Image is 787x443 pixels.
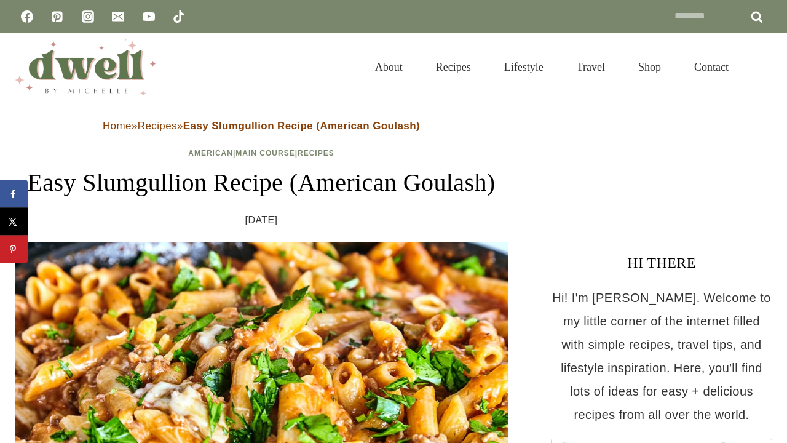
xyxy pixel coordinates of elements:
a: YouTube [136,4,161,29]
span: | | [188,149,334,158]
a: TikTok [167,4,191,29]
time: [DATE] [245,211,278,229]
h3: HI THERE [551,252,772,274]
a: Facebook [15,4,39,29]
a: Contact [678,46,745,89]
strong: Easy Slumgullion Recipe (American Goulash) [183,120,420,132]
a: Pinterest [45,4,69,29]
a: Travel [560,46,622,89]
img: DWELL by michelle [15,39,156,95]
a: Lifestyle [488,46,560,89]
a: Main Course [235,149,295,158]
a: Recipes [298,149,334,158]
p: Hi! I'm [PERSON_NAME]. Welcome to my little corner of the internet filled with simple recipes, tr... [551,286,772,426]
h1: Easy Slumgullion Recipe (American Goulash) [15,164,508,201]
span: » » [103,120,420,132]
a: Email [106,4,130,29]
a: Recipes [419,46,488,89]
a: About [358,46,419,89]
a: Home [103,120,132,132]
button: View Search Form [751,57,772,78]
a: American [188,149,233,158]
a: Recipes [138,120,177,132]
a: Shop [622,46,678,89]
a: Instagram [76,4,100,29]
nav: Primary Navigation [358,46,745,89]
